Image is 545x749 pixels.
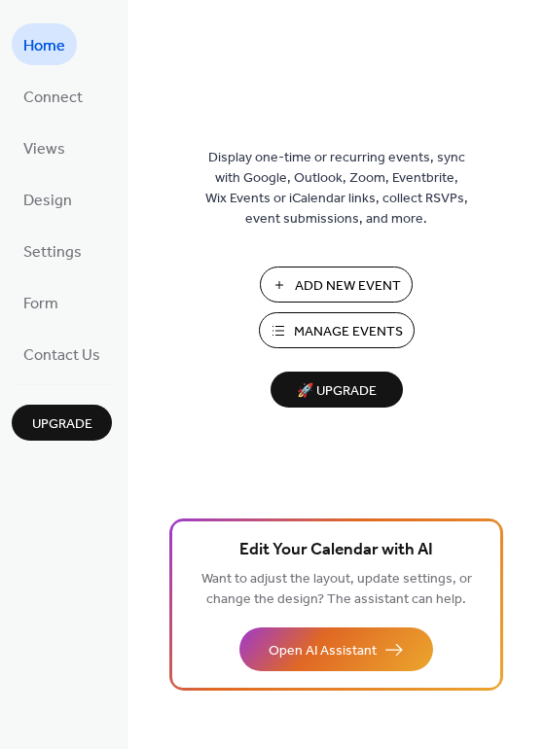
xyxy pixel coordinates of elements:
[269,641,377,661] span: Open AI Assistant
[12,126,77,168] a: Views
[259,312,415,348] button: Manage Events
[12,405,112,441] button: Upgrade
[294,322,403,342] span: Manage Events
[271,372,403,408] button: 🚀 Upgrade
[260,267,413,303] button: Add New Event
[32,414,92,435] span: Upgrade
[295,276,401,297] span: Add New Event
[23,289,58,319] span: Form
[23,340,100,371] span: Contact Us
[205,148,468,230] span: Display one-time or recurring events, sync with Google, Outlook, Zoom, Eventbrite, Wix Events or ...
[23,83,83,113] span: Connect
[239,537,433,564] span: Edit Your Calendar with AI
[23,186,72,216] span: Design
[23,31,65,61] span: Home
[12,178,84,220] a: Design
[239,627,433,671] button: Open AI Assistant
[201,566,472,613] span: Want to adjust the layout, update settings, or change the design? The assistant can help.
[12,23,77,65] a: Home
[23,237,82,267] span: Settings
[12,230,93,271] a: Settings
[282,378,391,405] span: 🚀 Upgrade
[23,134,65,164] span: Views
[12,333,112,374] a: Contact Us
[12,75,94,117] a: Connect
[12,281,70,323] a: Form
